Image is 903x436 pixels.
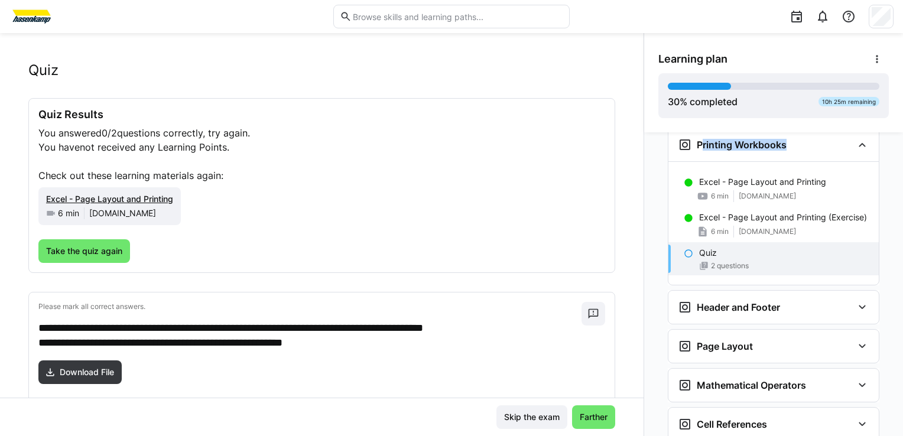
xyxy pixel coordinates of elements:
[697,301,780,313] h3: Header and Footer
[38,168,605,183] p: Check out these learning materials again:
[58,366,116,378] span: Download File
[699,212,867,223] p: Excel - Page Layout and Printing (Exercise)
[658,53,727,66] span: Learning plan
[697,340,753,352] h3: Page Layout
[102,127,117,139] span: 0/2
[668,96,680,108] span: 30
[739,227,796,236] span: [DOMAIN_NAME]
[38,360,122,384] a: Download File
[46,194,173,204] span: Excel - Page Layout and Printing
[699,176,826,188] p: Excel - Page Layout and Printing
[58,207,79,219] span: 6 min
[38,140,605,154] p: You have .
[668,95,738,109] div: % completed
[38,302,582,311] p: Please mark all correct answers.
[711,261,749,271] span: 2 questions
[697,379,806,391] h3: Mathematical Operators
[89,207,156,219] span: [DOMAIN_NAME]
[44,245,124,257] span: Take the quiz again
[352,11,563,22] input: Browse skills and learning paths...
[496,405,567,429] button: Skip the exam
[572,405,615,429] button: Farther
[38,126,605,140] p: You answered questions correctly, try again.
[699,247,717,259] p: Quiz
[28,61,59,79] h2: Quiz
[818,97,879,106] div: 10h 25m remaining
[697,418,767,430] h3: Cell References
[711,227,729,236] span: 6 min
[38,108,605,121] h3: Quiz Results
[711,191,729,201] span: 6 min
[697,139,787,151] h3: Printing Workbooks
[578,411,609,423] span: Farther
[739,191,796,201] span: [DOMAIN_NAME]
[80,141,227,153] span: not received any Learning Points
[502,411,561,423] span: Skip the exam
[38,239,130,263] button: Take the quiz again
